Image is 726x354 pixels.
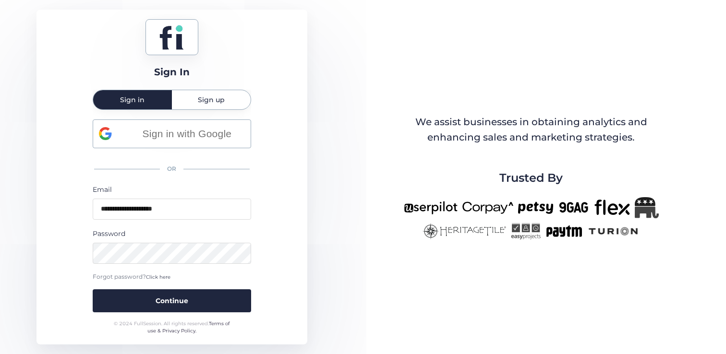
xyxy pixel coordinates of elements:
div: Email [93,184,251,195]
button: Continue [93,289,251,312]
img: corpay-new.png [462,197,513,218]
div: Forgot password? [93,272,251,282]
span: Sign in with Google [129,126,245,142]
span: Sign in [120,96,145,103]
img: paytm-new.png [545,223,582,239]
div: We assist businesses in obtaining analytics and enhancing sales and marketing strategies. [404,115,658,145]
div: © 2024 FullSession. All rights reserved. [109,320,234,335]
div: Password [93,228,251,239]
div: Sign In [154,65,190,80]
img: userpilot-new.png [404,197,458,218]
span: Continue [156,295,188,306]
img: turion-new.png [587,223,640,239]
span: Click here [146,274,170,280]
img: 9gag-new.png [558,197,590,218]
img: flex-new.png [594,197,630,218]
img: petsy-new.png [518,197,553,218]
span: Sign up [198,96,225,103]
img: easyprojects-new.png [511,223,541,239]
img: heritagetile-new.png [423,223,506,239]
span: Trusted By [499,169,563,187]
div: OR [93,159,251,179]
img: Republicanlogo-bw.png [635,197,659,218]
